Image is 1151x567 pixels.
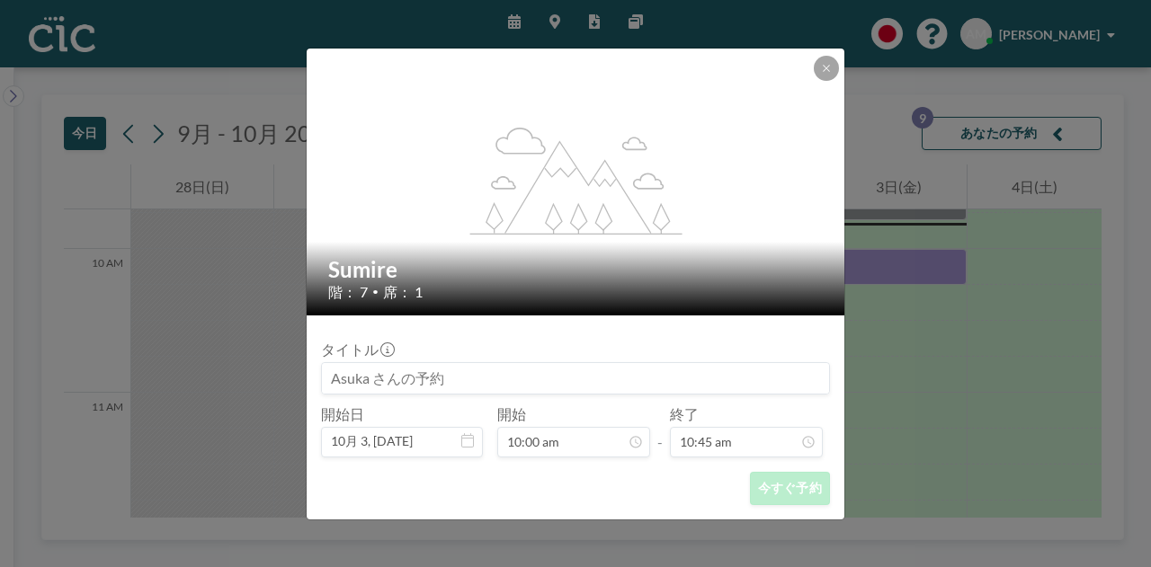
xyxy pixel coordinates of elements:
[322,363,829,394] input: Asuka さんの予約
[750,472,830,505] button: 今すぐ予約
[321,341,393,359] label: タイトル
[497,405,526,423] label: 開始
[372,285,379,298] span: •
[328,256,825,283] h2: Sumire
[470,126,683,234] g: flex-grow: 1.2;
[383,283,423,301] span: 席： 1
[321,405,364,423] label: 開始日
[328,283,368,301] span: 階： 7
[657,412,663,451] span: -
[670,405,699,423] label: 終了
